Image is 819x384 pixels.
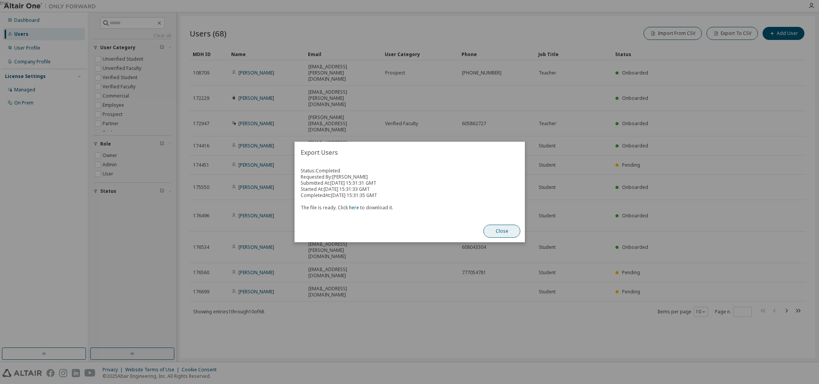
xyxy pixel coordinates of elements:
div: The file is ready. Click to download it. [301,199,519,211]
button: Close [483,225,520,238]
div: Submitted At: [DATE] 15:31:31 GMT [301,180,519,186]
h2: Export Users [295,142,525,163]
div: Status: Completed Requested By: [PERSON_NAME] Started At: [DATE] 15:31:33 GMT Completed At: [DATE... [301,168,519,211]
a: here [349,204,359,211]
